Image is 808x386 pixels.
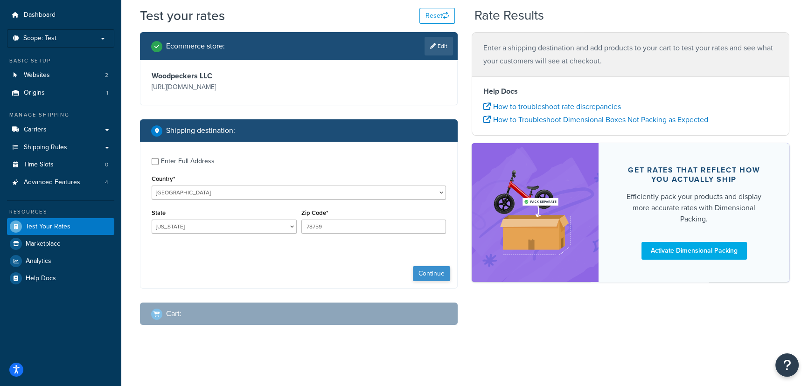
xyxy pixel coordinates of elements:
img: feature-image-dim-d40ad3071a2b3c8e08177464837368e35600d3c5e73b18a22c1e4bb210dc32ac.png [486,157,585,268]
p: [URL][DOMAIN_NAME] [152,81,297,94]
p: Enter a shipping destination and add products to your cart to test your rates and see what your c... [483,41,778,68]
a: Help Docs [7,270,114,287]
label: Country* [152,175,175,182]
a: Advanced Features4 [7,174,114,191]
li: Advanced Features [7,174,114,191]
span: 2 [105,71,108,79]
a: Test Your Rates [7,218,114,235]
label: Zip Code* [301,209,328,216]
div: Efficiently pack your products and display more accurate rates with Dimensional Packing. [621,191,767,225]
button: Reset [419,8,455,24]
div: Enter Full Address [161,155,215,168]
span: Marketplace [26,240,61,248]
h2: Cart : [166,310,181,318]
span: Time Slots [24,161,54,169]
a: Time Slots0 [7,156,114,173]
span: Dashboard [24,11,56,19]
a: Analytics [7,253,114,269]
span: Scope: Test [23,34,56,42]
button: Open Resource Center [775,353,799,377]
h2: Ecommerce store : [166,42,225,50]
a: Carriers [7,121,114,138]
span: Help Docs [26,275,56,283]
a: Websites2 [7,67,114,84]
span: Analytics [26,257,51,265]
h3: Woodpeckers LLC [152,71,297,81]
h2: Rate Results [474,8,544,23]
a: Shipping Rules [7,139,114,156]
span: Advanced Features [24,179,80,186]
h2: Shipping destination : [166,126,235,135]
span: 4 [105,179,108,186]
a: How to Troubleshoot Dimensional Boxes Not Packing as Expected [483,114,708,125]
span: Test Your Rates [26,223,70,231]
input: Enter Full Address [152,158,159,165]
a: Edit [425,37,453,55]
span: 1 [106,89,108,97]
div: Resources [7,208,114,216]
button: Continue [413,266,450,281]
h1: Test your rates [140,7,225,25]
span: Carriers [24,126,47,134]
a: Activate Dimensional Packing [641,242,747,260]
span: Origins [24,89,45,97]
label: State [152,209,166,216]
h4: Help Docs [483,86,778,97]
a: Origins1 [7,84,114,102]
span: Shipping Rules [24,144,67,152]
div: Basic Setup [7,57,114,65]
div: Manage Shipping [7,111,114,119]
a: How to troubleshoot rate discrepancies [483,101,621,112]
div: Get rates that reflect how you actually ship [621,165,767,184]
a: Dashboard [7,7,114,24]
span: 0 [105,161,108,169]
span: Websites [24,71,50,79]
li: Websites [7,67,114,84]
a: Marketplace [7,235,114,252]
li: Time Slots [7,156,114,173]
li: Origins [7,84,114,102]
